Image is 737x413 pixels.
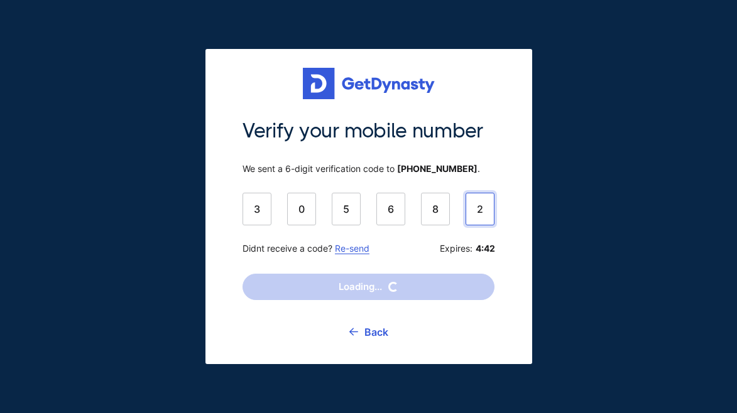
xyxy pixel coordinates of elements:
b: 4:42 [476,243,494,254]
a: Re-send [335,243,369,254]
img: go back icon [349,328,358,336]
span: Expires: [440,243,494,254]
span: We sent a 6-digit verification code to . [243,163,494,174]
b: [PHONE_NUMBER] [397,163,478,174]
span: Didnt receive a code? [243,243,369,254]
a: Back [349,316,388,348]
img: Get started for free with Dynasty Trust Company [303,68,435,99]
span: Verify your mobile number [243,118,494,144]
